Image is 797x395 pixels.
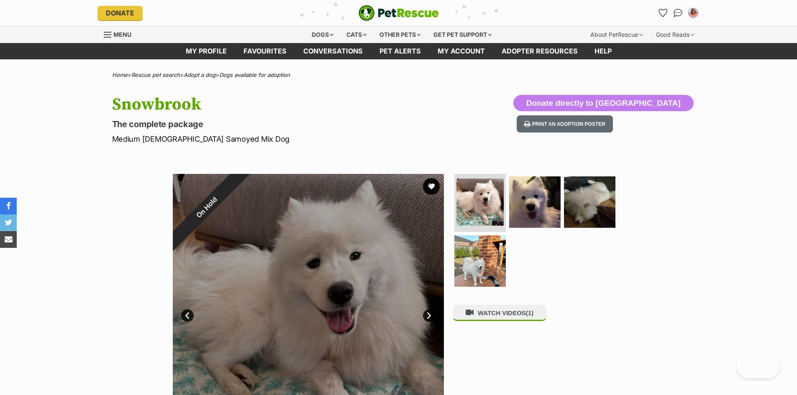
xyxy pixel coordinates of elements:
div: > > > [91,72,706,78]
a: Next [423,309,436,322]
button: My account [687,6,700,20]
a: Conversations [671,6,685,20]
div: Dogs [306,26,339,43]
a: Adopter resources [493,43,586,59]
a: Dogs available for adoption [219,71,290,78]
a: Adopt a dog [184,71,215,78]
span: (1) [526,309,533,316]
span: Menu [113,31,131,38]
ul: Account quick links [656,6,700,20]
img: chat-41dd97257d64d25036548639549fe6c8038ab92f7586957e7f3b1b290dea8141.svg [674,9,682,17]
h1: Snowbrook [112,95,466,114]
p: The complete package [112,118,466,130]
button: Print an adoption poster [517,115,613,133]
a: My account [429,43,493,59]
a: Help [586,43,620,59]
img: Photo of Snowbrook [454,235,506,287]
a: Prev [181,309,194,322]
button: Donate directly to [GEOGRAPHIC_DATA] [513,95,694,112]
a: PetRescue [359,5,439,21]
button: WATCH VIDEOS(1) [453,305,546,321]
a: conversations [295,43,371,59]
a: Rescue pet search [131,71,180,78]
a: Favourites [656,6,670,20]
button: favourite [423,178,440,195]
img: Photo of Snowbrook [509,176,561,228]
div: Good Reads [650,26,700,43]
img: Photo of Snowbrook [456,178,504,226]
div: Other pets [374,26,426,43]
div: Cats [341,26,372,43]
p: Medium [DEMOGRAPHIC_DATA] Samoyed Mix Dog [112,133,466,145]
a: Menu [104,26,137,41]
div: About PetRescue [584,26,648,43]
img: logo-e224e6f780fb5917bec1dbf3a21bbac754714ae5b6737aabdf751b685950b380.svg [359,5,439,21]
iframe: Help Scout Beacon - Open [736,353,780,378]
a: Donate [97,6,143,20]
a: Pet alerts [371,43,429,59]
a: Favourites [235,43,295,59]
a: Home [112,71,128,78]
div: Get pet support [428,26,497,43]
a: My profile [177,43,235,59]
img: Sarah Fritsch profile pic [689,9,697,17]
img: Photo of Snowbrook [564,176,615,228]
div: On Hold [154,155,259,260]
